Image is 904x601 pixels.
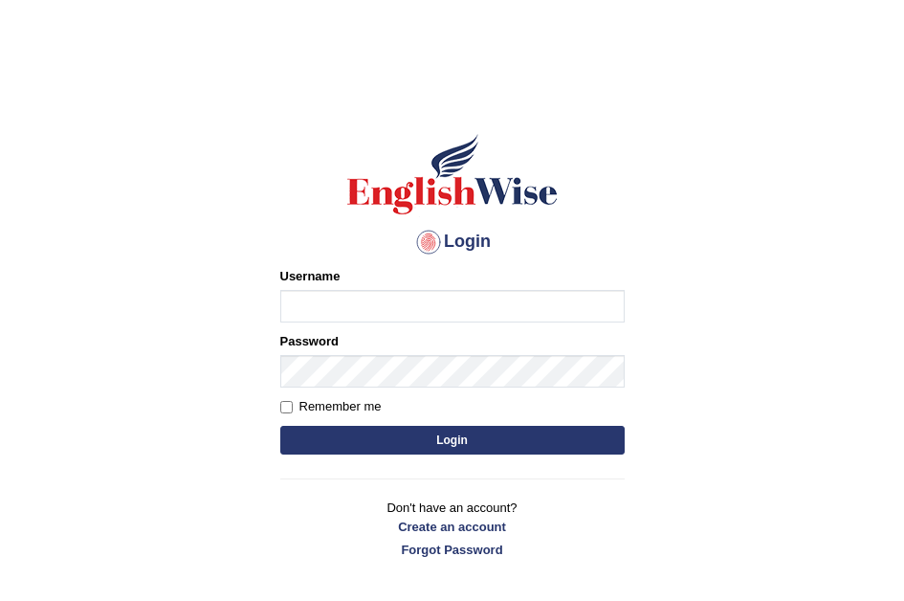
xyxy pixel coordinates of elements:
[280,397,382,416] label: Remember me
[280,541,625,559] a: Forgot Password
[280,499,625,558] p: Don't have an account?
[343,131,562,217] img: Logo of English Wise sign in for intelligent practice with AI
[280,401,293,413] input: Remember me
[280,227,625,257] h4: Login
[280,518,625,536] a: Create an account
[280,332,339,350] label: Password
[280,267,341,285] label: Username
[280,426,625,455] button: Login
